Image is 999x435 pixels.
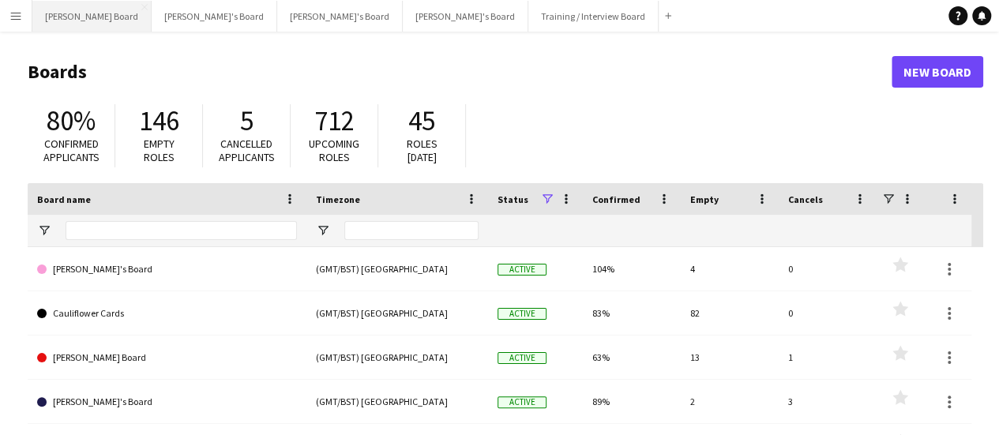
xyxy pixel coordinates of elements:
[498,352,546,364] span: Active
[306,336,488,379] div: (GMT/BST) [GEOGRAPHIC_DATA]
[28,60,892,84] h1: Boards
[316,193,360,205] span: Timezone
[32,1,152,32] button: [PERSON_NAME] Board
[498,264,546,276] span: Active
[583,380,681,423] div: 89%
[407,137,438,164] span: Roles [DATE]
[37,193,91,205] span: Board name
[37,291,297,336] a: Cauliflower Cards
[37,380,297,424] a: [PERSON_NAME]'s Board
[219,137,275,164] span: Cancelled applicants
[498,396,546,408] span: Active
[592,193,640,205] span: Confirmed
[408,103,435,138] span: 45
[316,223,330,238] button: Open Filter Menu
[344,221,479,240] input: Timezone Filter Input
[144,137,175,164] span: Empty roles
[277,1,403,32] button: [PERSON_NAME]'s Board
[892,56,983,88] a: New Board
[583,247,681,291] div: 104%
[498,308,546,320] span: Active
[681,247,779,291] div: 4
[240,103,254,138] span: 5
[314,103,355,138] span: 712
[528,1,659,32] button: Training / Interview Board
[37,336,297,380] a: [PERSON_NAME] Board
[583,336,681,379] div: 63%
[306,291,488,335] div: (GMT/BST) [GEOGRAPHIC_DATA]
[779,336,877,379] div: 1
[583,291,681,335] div: 83%
[403,1,528,32] button: [PERSON_NAME]'s Board
[306,380,488,423] div: (GMT/BST) [GEOGRAPHIC_DATA]
[43,137,100,164] span: Confirmed applicants
[309,137,359,164] span: Upcoming roles
[779,291,877,335] div: 0
[37,247,297,291] a: [PERSON_NAME]'s Board
[306,247,488,291] div: (GMT/BST) [GEOGRAPHIC_DATA]
[47,103,96,138] span: 80%
[37,223,51,238] button: Open Filter Menu
[139,103,179,138] span: 146
[690,193,719,205] span: Empty
[681,291,779,335] div: 82
[152,1,277,32] button: [PERSON_NAME]'s Board
[681,336,779,379] div: 13
[779,380,877,423] div: 3
[779,247,877,291] div: 0
[498,193,528,205] span: Status
[66,221,297,240] input: Board name Filter Input
[681,380,779,423] div: 2
[788,193,823,205] span: Cancels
